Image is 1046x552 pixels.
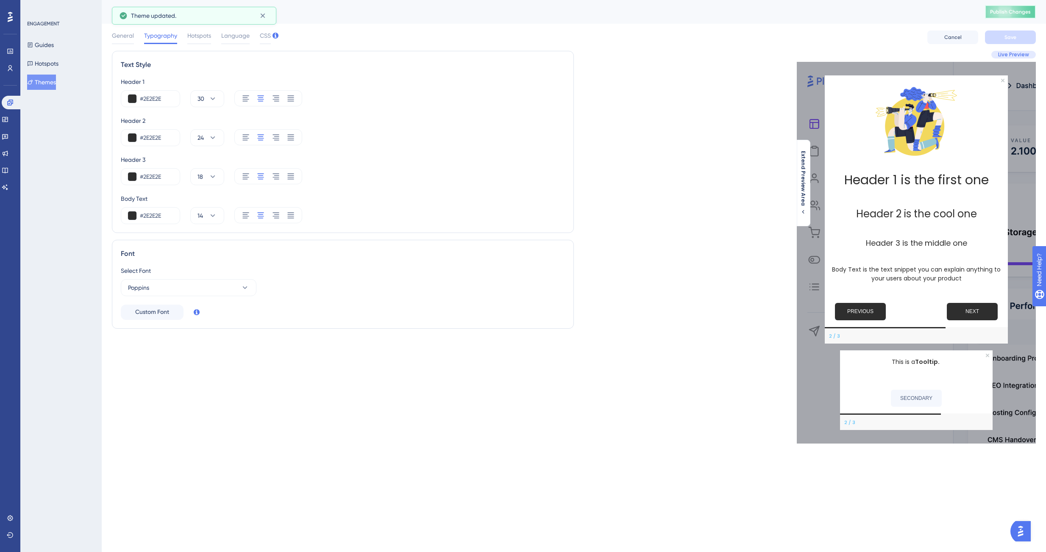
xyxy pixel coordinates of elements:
span: Cancel [944,34,962,41]
button: Next [947,303,998,320]
span: General [112,31,134,41]
div: Close Preview [1001,79,1004,82]
span: Live Preview [998,51,1029,58]
button: 18 [190,168,224,185]
div: Default Theme [112,6,964,18]
button: Extend Preview Area [796,151,810,215]
button: 30 [190,90,224,107]
button: Save [985,31,1036,44]
span: Publish Changes [990,8,1031,15]
span: 14 [198,211,203,221]
h3: Header 3 is the middle one [832,237,1001,249]
button: Guides [27,37,54,53]
span: Language [221,31,250,41]
div: Step 2 of 3 [844,419,855,426]
button: Previous [835,303,886,320]
button: 14 [190,207,224,224]
p: Body Text is the text snippet you can explain anything to your users about your product [832,265,1001,283]
div: Select Font [121,266,565,276]
button: Hotspots [27,56,58,71]
button: Poppins [121,279,256,296]
div: Header 2 [121,116,565,126]
span: 30 [198,94,204,104]
button: Custom Font [121,305,184,320]
span: Custom Font [135,307,169,317]
span: Hotspots [187,31,211,41]
div: Font [121,249,565,259]
span: 24 [198,133,204,143]
button: Cancel [927,31,978,44]
button: Publish Changes [985,5,1036,19]
span: Save [1004,34,1016,41]
h1: Header 1 is the first one [832,170,1001,190]
div: Footer [840,415,993,430]
img: Modal Media [874,79,959,164]
button: SECONDARY [891,390,942,407]
div: Close Preview [986,354,989,357]
span: 18 [198,172,203,182]
p: This is a [847,357,986,367]
span: CSS [260,31,271,41]
span: Theme updated. [131,11,176,21]
span: Need Help? [20,2,53,12]
iframe: UserGuiding AI Assistant Launcher [1010,519,1036,544]
b: Tooltip. [915,358,940,366]
h2: Header 2 is the cool one [832,206,1001,221]
div: Footer [825,328,1008,344]
span: Extend Preview Area [800,151,807,206]
span: Typography [144,31,177,41]
button: 24 [190,129,224,146]
div: Text Style [121,60,565,70]
div: Body Text [121,194,565,204]
div: Step 2 of 3 [829,333,840,339]
span: Poppins [128,283,149,293]
button: Themes [27,75,56,90]
div: ENGAGEMENT [27,20,59,27]
div: Header 3 [121,155,565,165]
div: Header 1 [121,77,565,87]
